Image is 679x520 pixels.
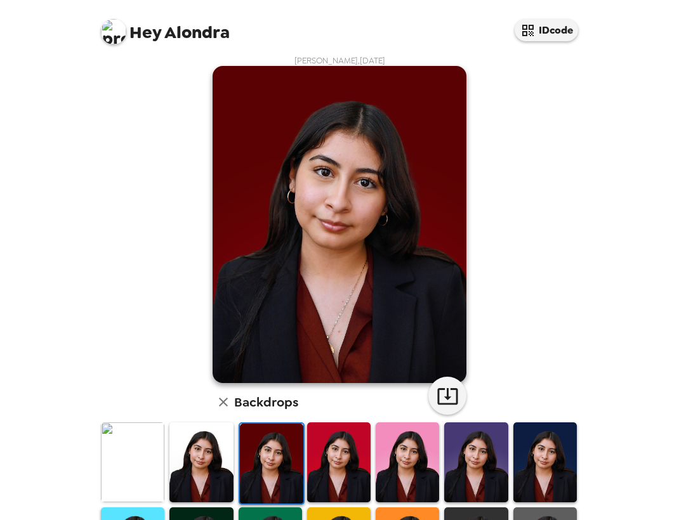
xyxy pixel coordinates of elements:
img: profile pic [101,19,126,44]
span: [PERSON_NAME] , [DATE] [294,55,385,66]
h6: Backdrops [234,392,298,412]
img: Original [101,422,164,502]
span: Alondra [101,13,230,41]
button: IDcode [515,19,578,41]
span: Hey [129,21,161,44]
img: user [213,66,466,383]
